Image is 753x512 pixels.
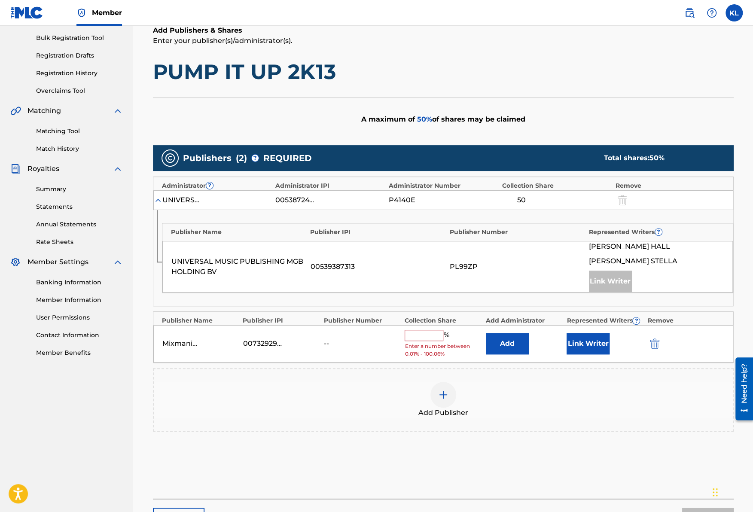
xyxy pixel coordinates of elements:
div: Collection Share [502,181,611,190]
div: Administrator IPI [275,181,384,190]
iframe: Chat Widget [710,471,753,512]
span: 50 % [417,115,432,123]
span: REQUIRED [263,152,312,165]
a: Match History [36,144,123,153]
a: Member Benefits [36,348,123,357]
a: Overclaims Tool [36,86,123,95]
button: Add [486,333,529,354]
a: Statements [36,202,123,211]
span: Member Settings [27,257,88,267]
div: Remove [648,316,725,325]
img: Top Rightsholder [76,8,87,18]
div: A maximum of of shares may be claimed [153,98,734,141]
div: User Menu [726,4,743,21]
img: search [684,8,695,18]
img: expand [113,164,123,174]
div: Publisher IPI [310,228,445,237]
img: Royalties [10,164,21,174]
span: Add Publisher [418,408,468,418]
span: Royalties [27,164,59,174]
img: expand [113,257,123,267]
div: 00539387313 [311,262,445,272]
img: Member Settings [10,257,21,267]
span: Publishers [183,152,232,165]
div: Represented Writers [589,228,724,237]
a: Annual Statements [36,220,123,229]
a: Public Search [681,4,698,21]
span: ? [655,229,662,235]
div: Publisher Name [171,228,306,237]
a: Matching Tool [36,127,123,136]
h1: PUMP IT UP 2K13 [153,59,734,85]
img: publishers [165,153,175,163]
span: ( 2 ) [236,152,247,165]
div: Slepen [713,479,718,505]
a: Member Information [36,296,123,305]
a: Contact Information [36,331,123,340]
span: ? [252,155,259,162]
span: 50 % [649,154,665,162]
div: Publisher Number [450,228,585,237]
a: Summary [36,185,123,194]
a: Registration History [36,69,123,78]
a: Registration Drafts [36,51,123,60]
h6: Add Publishers & Shares [153,25,734,36]
div: Publisher Number [324,316,401,325]
div: Total shares: [604,153,716,163]
div: Help [703,4,720,21]
div: Represented Writers [567,316,643,325]
div: Administrator [162,181,271,190]
span: ? [206,182,213,189]
div: Collection Share [405,316,482,325]
a: User Permissions [36,313,123,322]
div: Remove [616,181,725,190]
img: 12a2ab48e56ec057fbd8.svg [650,338,659,349]
img: help [707,8,717,18]
div: PL99ZP [450,262,585,272]
img: Matching [10,106,21,116]
span: Enter a number between 0.01% - 100.06% [405,342,481,358]
a: Bulk Registration Tool [36,34,123,43]
img: MLC Logo [10,6,43,19]
span: [PERSON_NAME] HALL [589,241,670,252]
a: Rate Sheets [36,238,123,247]
div: Publisher Name [162,316,239,325]
img: add [438,390,448,400]
div: Administrator Number [389,181,498,190]
div: Chatwidget [710,471,753,512]
span: ? [633,317,640,324]
img: expand-cell-toggle [154,196,162,204]
button: Link Writer [567,333,610,354]
a: Banking Information [36,278,123,287]
span: [PERSON_NAME] STELLA [589,256,677,266]
p: Enter your publisher(s)/administrator(s). [153,36,734,46]
span: Member [92,8,122,18]
span: Matching [27,106,61,116]
iframe: Resource Center [729,354,753,423]
img: expand [113,106,123,116]
div: UNIVERSAL MUSIC PUBLISHING MGB HOLDING BV [171,256,306,277]
div: Publisher IPI [243,316,320,325]
span: % [443,330,451,341]
div: Add Administrator [486,316,563,325]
